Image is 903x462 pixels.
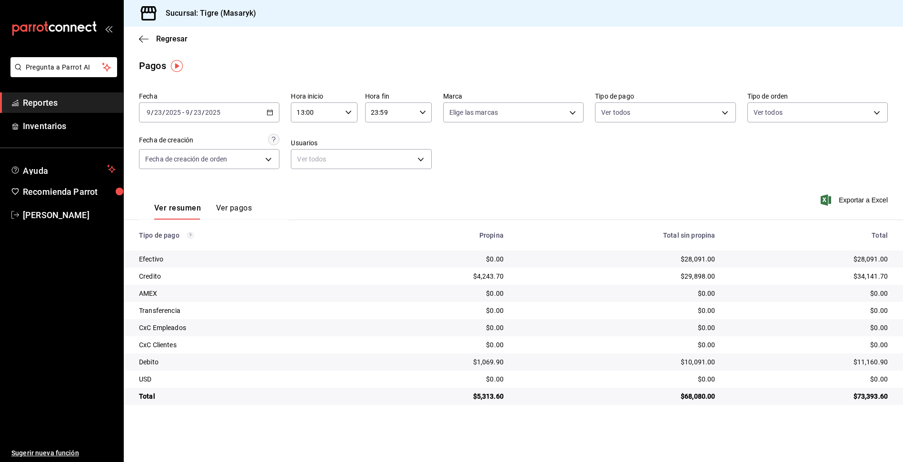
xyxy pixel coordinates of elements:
h3: Sucursal: Tigre (Masaryk) [158,8,256,19]
span: Fecha de creación de orden [145,154,227,164]
div: $0.00 [519,323,715,332]
img: Tooltip marker [171,60,183,72]
div: $0.00 [519,340,715,350]
span: / [202,109,205,116]
input: -- [154,109,162,116]
div: Total [731,231,888,239]
div: $5,313.60 [375,392,504,401]
div: Total sin propina [519,231,715,239]
div: $0.00 [375,323,504,332]
button: Ver resumen [154,203,201,220]
div: $68,080.00 [519,392,715,401]
div: $0.00 [375,374,504,384]
button: Ver pagos [216,203,252,220]
div: Efectivo [139,254,359,264]
div: CxC Clientes [139,340,359,350]
input: ---- [205,109,221,116]
div: $0.00 [375,289,504,298]
span: Reportes [23,96,116,109]
button: Exportar a Excel [823,194,888,206]
span: / [190,109,193,116]
div: Pagos [139,59,166,73]
span: Pregunta a Parrot AI [26,62,102,72]
button: Pregunta a Parrot AI [10,57,117,77]
span: / [162,109,165,116]
div: USD [139,374,359,384]
span: / [151,109,154,116]
span: Recomienda Parrot [23,185,116,198]
div: $28,091.00 [519,254,715,264]
svg: Los pagos realizados con Pay y otras terminales son montos brutos. [187,232,194,239]
span: Regresar [156,34,188,43]
div: navigation tabs [154,203,252,220]
div: $0.00 [731,340,888,350]
label: Usuarios [291,140,431,146]
span: Sugerir nueva función [11,448,116,458]
div: Total [139,392,359,401]
div: CxC Empleados [139,323,359,332]
div: $11,160.90 [731,357,888,367]
label: Fecha [139,93,279,100]
div: $0.00 [375,254,504,264]
input: -- [185,109,190,116]
span: Ver todos [601,108,630,117]
div: $0.00 [375,340,504,350]
div: $28,091.00 [731,254,888,264]
div: Transferencia [139,306,359,315]
span: Ayuda [23,163,103,175]
div: $10,091.00 [519,357,715,367]
div: Tipo de pago [139,231,359,239]
div: $0.00 [519,306,715,315]
div: $0.00 [519,289,715,298]
label: Hora inicio [291,93,357,100]
label: Tipo de orden [747,93,888,100]
div: $4,243.70 [375,271,504,281]
div: Propina [375,231,504,239]
label: Marca [443,93,584,100]
span: Ver todos [754,108,783,117]
input: -- [146,109,151,116]
div: Credito [139,271,359,281]
div: Debito [139,357,359,367]
div: $0.00 [731,374,888,384]
div: Ver todos [291,149,431,169]
span: - [182,109,184,116]
button: open_drawer_menu [105,25,112,32]
div: $0.00 [375,306,504,315]
div: $1,069.90 [375,357,504,367]
span: Inventarios [23,120,116,132]
div: $0.00 [731,289,888,298]
div: $0.00 [731,306,888,315]
label: Tipo de pago [595,93,735,100]
a: Pregunta a Parrot AI [7,69,117,79]
span: [PERSON_NAME] [23,209,116,221]
div: $34,141.70 [731,271,888,281]
div: $0.00 [519,374,715,384]
div: Fecha de creación [139,135,193,145]
div: $0.00 [731,323,888,332]
span: Elige las marcas [449,108,498,117]
input: ---- [165,109,181,116]
input: -- [193,109,202,116]
div: $29,898.00 [519,271,715,281]
div: $73,393.60 [731,392,888,401]
div: AMEX [139,289,359,298]
button: Regresar [139,34,188,43]
label: Hora fin [365,93,432,100]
